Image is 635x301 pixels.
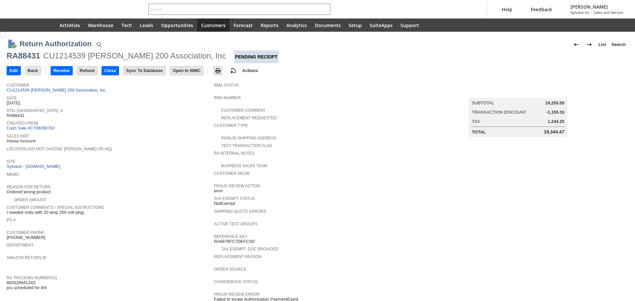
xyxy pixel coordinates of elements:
span: 19,255.55 [545,100,565,106]
a: Setup [345,19,366,32]
a: Leads [136,19,157,32]
div: Shortcuts [24,19,40,32]
a: Replacement Requested [221,116,277,120]
div: RA88431 [7,51,40,61]
a: Activities [56,19,84,32]
a: Active Test Groups [214,222,258,226]
img: Next [585,41,593,49]
caption: Summary [469,88,568,98]
span: 883326941343 p/u scheduled for 8/6 [7,280,47,290]
span: Setup [349,22,362,28]
svg: Home [44,21,52,29]
a: CU1214539 [PERSON_NAME] 200 Association, Inc [7,88,107,93]
span: Ordered wrong product [7,189,51,195]
a: Customer Phone [7,230,44,235]
a: Tech [117,19,136,32]
a: Site [7,159,16,164]
a: Tax Exempt. Doc Provided [221,247,278,251]
span: Forecast [233,22,253,28]
a: RMA Status [214,83,239,88]
input: Search [149,5,321,13]
span: I needed units with 20 amp 250 volt plug. [7,210,85,215]
a: RA Internal Notes [214,151,255,156]
img: add-record.svg [229,67,237,75]
a: Location (Do Not Choose [PERSON_NAME] or HQ) [7,147,112,151]
a: Sylvane - [DOMAIN_NAME] [7,164,62,169]
span: NotExempt [214,201,235,206]
div: Pending Receipt [234,51,278,63]
div: CU1214539 [PERSON_NAME] 200 Association, Inc [43,51,226,61]
span: Leads [140,22,153,28]
a: Customer Type [214,123,248,128]
h1: Return Authorization [20,38,92,49]
a: Customer Comments / Special Instructions [7,205,104,210]
a: List [596,39,609,50]
a: Amazon Return ID [7,255,46,260]
span: -1,155.33 [546,110,565,115]
span: error [214,188,223,194]
a: Total [472,130,486,134]
a: Actions [240,68,261,73]
a: Customer Comment [221,108,266,113]
a: Tax [472,119,480,124]
span: RA88431 [7,113,24,118]
span: [DATE] [7,100,20,106]
a: Business Sales Team [221,164,267,168]
a: Rtn. [GEOGRAPHIC_DATA]. # [7,108,63,113]
a: Invalid Shipping Address [221,136,276,140]
a: Transaction Discount [472,110,527,115]
a: Department [7,243,34,247]
svg: Search [321,5,329,13]
a: RA Tracking Number(s) [7,276,57,280]
a: Customers [197,19,230,32]
a: Fraud Review Error [214,292,260,297]
a: Support [397,19,423,32]
a: Reason For Return [7,185,51,189]
a: Replacement reason [214,254,262,259]
span: 1,244.25 [548,119,565,124]
span: 19,344.47 [544,129,564,135]
a: Forecast [230,19,257,32]
span: Customers [201,22,226,28]
input: Print [214,66,222,75]
a: Customer [7,83,29,88]
a: Shipping Quote Errors [214,209,266,214]
a: Home [40,19,56,32]
a: Reference Key [214,234,247,239]
a: Subtotal [472,100,494,105]
span: Sales and Service [594,10,623,15]
a: Created From [7,121,38,126]
svg: Recent Records [12,21,20,29]
a: Chargeback Status [214,280,258,284]
span: Tech [121,22,132,28]
a: Tax Exempt Status [214,196,255,201]
input: Edit [7,66,21,75]
input: Back [25,66,41,75]
a: PO # [7,218,16,222]
input: Open In WMC [170,66,203,75]
a: Analytics [282,19,311,32]
input: Sync To Database [123,66,165,75]
a: Recent Records [8,19,24,32]
span: Activities [60,22,80,28]
span: Analytics [286,22,307,28]
span: Support [401,22,419,28]
a: Test Transaction Flag [221,143,272,148]
a: RMA Number [214,95,241,100]
input: Close [102,66,119,75]
a: Documents [311,19,345,32]
a: Customer Niche [214,171,250,176]
span: - [591,10,592,15]
a: SuiteApps [366,19,397,32]
input: Receive [51,66,72,75]
img: Previous [572,41,580,49]
span: Documents [315,22,341,28]
span: Warehouse [88,22,113,28]
a: Opportunities [157,19,197,32]
img: Quick Find [95,41,103,49]
a: Order Source [214,267,246,272]
a: Memo [7,172,19,177]
span: Opportunities [161,22,193,28]
span: Sylvane Inc [571,10,590,15]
